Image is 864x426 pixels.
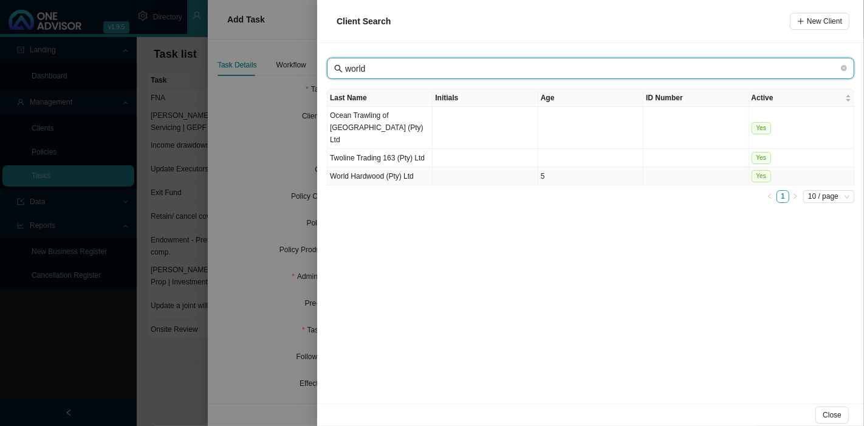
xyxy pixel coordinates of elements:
[538,89,643,107] th: Age
[327,149,433,167] td: Twoline Trading 163 (Pty) Ltd
[749,89,854,107] th: Active
[345,62,838,75] input: Last Name
[815,407,849,424] button: Close
[792,193,798,199] span: right
[334,64,343,73] span: search
[541,172,545,180] span: 5
[752,170,771,182] span: Yes
[841,65,847,71] span: close-circle
[789,190,802,203] button: right
[807,15,842,27] span: New Client
[777,190,789,203] li: 1
[327,167,433,185] td: World Hardwood (Pty) Ltd
[327,107,433,149] td: Ocean Trawling of [GEOGRAPHIC_DATA] (Pty) Ltd
[767,193,773,199] span: left
[790,13,849,30] button: New Client
[643,89,749,107] th: ID Number
[797,18,804,25] span: plus
[752,122,771,134] span: Yes
[433,89,538,107] th: Initials
[337,16,391,26] span: Client Search
[789,190,802,203] li: Next Page
[764,190,777,203] li: Previous Page
[841,64,847,74] span: close-circle
[823,409,842,421] span: Close
[808,191,849,202] span: 10 / page
[752,152,771,164] span: Yes
[752,92,843,104] span: Active
[803,190,854,203] div: Page Size
[764,190,777,203] button: left
[327,89,433,107] th: Last Name
[777,191,789,202] a: 1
